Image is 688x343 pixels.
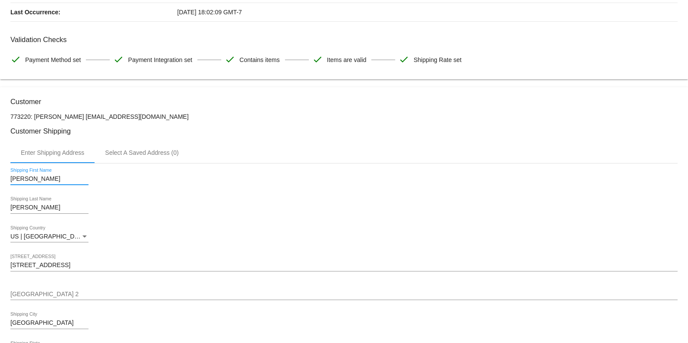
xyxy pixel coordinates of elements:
[10,320,88,327] input: Shipping City
[128,51,192,69] span: Payment Integration set
[25,51,81,69] span: Payment Method set
[10,291,678,298] input: Shipping Street 2
[10,113,678,120] p: 773220: [PERSON_NAME] [EMAIL_ADDRESS][DOMAIN_NAME]
[113,54,124,65] mat-icon: check
[413,51,462,69] span: Shipping Rate set
[10,54,21,65] mat-icon: check
[225,54,235,65] mat-icon: check
[10,233,88,240] mat-select: Shipping Country
[10,176,88,183] input: Shipping First Name
[10,204,88,211] input: Shipping Last Name
[10,127,678,135] h3: Customer Shipping
[10,36,678,44] h3: Validation Checks
[10,262,678,269] input: Shipping Street 1
[177,9,242,16] span: [DATE] 18:02:09 GMT-7
[105,149,179,156] div: Select A Saved Address (0)
[10,98,678,106] h3: Customer
[10,3,177,21] p: Last Occurrence:
[399,54,409,65] mat-icon: check
[312,54,323,65] mat-icon: check
[239,51,280,69] span: Contains items
[21,149,84,156] div: Enter Shipping Address
[10,233,87,240] span: US | [GEOGRAPHIC_DATA]
[327,51,367,69] span: Items are valid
